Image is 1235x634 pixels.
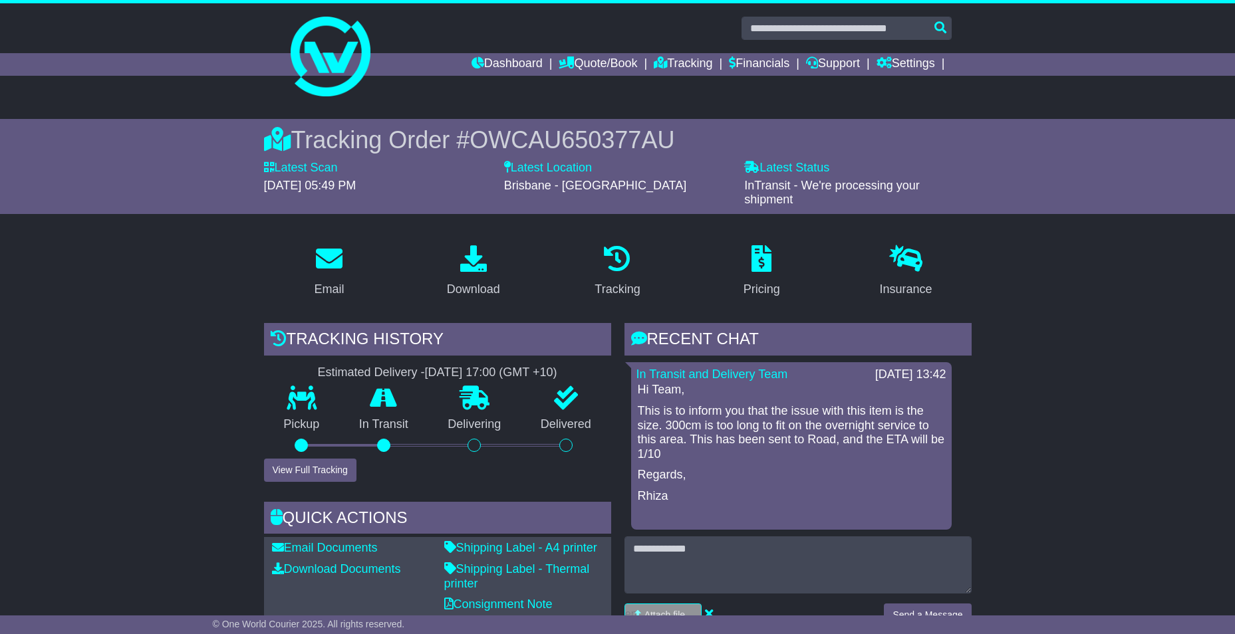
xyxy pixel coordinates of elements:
p: Delivered [521,417,611,432]
a: Financials [729,53,789,76]
p: Pickup [264,417,340,432]
p: This is to inform you that the issue with this item is the size. 300cm is too long to fit on the ... [638,404,945,461]
label: Latest Scan [264,161,338,175]
p: Rhiza [638,489,945,504]
div: Estimated Delivery - [264,366,611,380]
span: OWCAU650377AU [470,126,674,154]
div: Pricing [744,280,780,298]
a: Shipping Label - A4 printer [444,541,597,554]
div: [DATE] 17:00 (GMT +10) [425,366,557,380]
p: In Transit [339,417,428,432]
p: Regards, [638,468,945,482]
span: InTransit - We're processing your shipment [744,179,920,207]
div: [DATE] 13:42 [875,368,946,382]
a: Settings [877,53,935,76]
a: Download Documents [272,562,401,576]
span: Brisbane - [GEOGRAPHIC_DATA] [504,179,686,192]
a: Email [305,241,352,303]
button: Send a Message [884,603,971,627]
button: View Full Tracking [264,459,356,482]
div: Tracking Order # [264,126,972,154]
span: © One World Courier 2025. All rights reserved. [213,619,405,629]
p: Hi Team, [638,383,945,397]
div: Quick Actions [264,502,611,538]
a: Support [806,53,860,76]
div: Download [447,280,500,298]
a: In Transit and Delivery Team [636,368,788,381]
p: Delivering [428,417,521,432]
label: Latest Location [504,161,592,175]
a: Insurance [871,241,941,303]
a: Shipping Label - Thermal printer [444,562,590,590]
div: Email [314,280,344,298]
div: Tracking history [264,323,611,359]
div: RECENT CHAT [624,323,972,359]
a: Download [438,241,509,303]
div: Insurance [880,280,932,298]
a: Quote/Book [559,53,637,76]
a: Tracking [586,241,648,303]
a: Pricing [735,241,789,303]
a: Tracking [654,53,712,76]
a: Consignment Note [444,597,553,611]
label: Latest Status [744,161,829,175]
span: [DATE] 05:49 PM [264,179,356,192]
div: Tracking [595,280,640,298]
a: Email Documents [272,541,378,554]
a: Dashboard [472,53,543,76]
